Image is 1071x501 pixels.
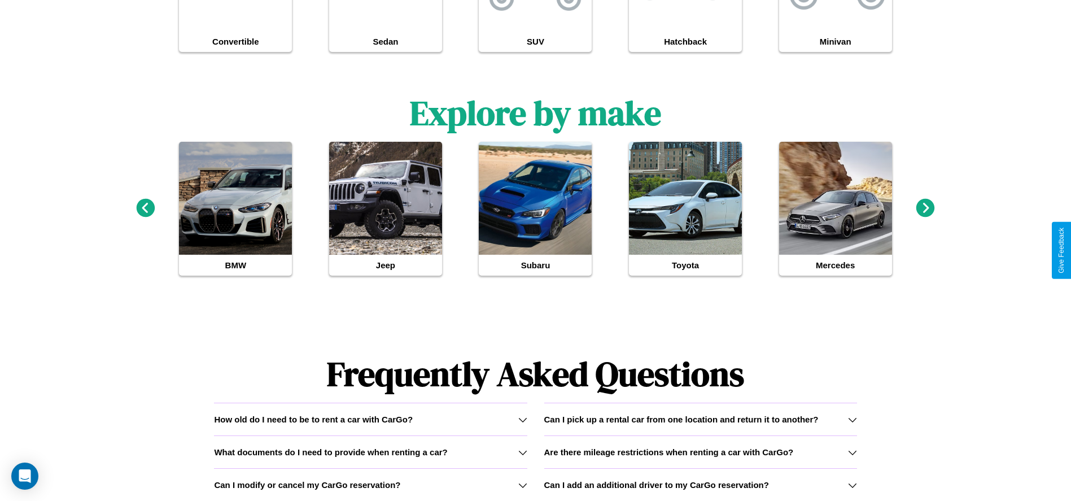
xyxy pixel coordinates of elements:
[214,415,413,424] h3: How old do I need to be to rent a car with CarGo?
[629,255,742,276] h4: Toyota
[1057,228,1065,273] div: Give Feedback
[544,415,819,424] h3: Can I pick up a rental car from one location and return it to another?
[544,480,769,490] h3: Can I add an additional driver to my CarGo reservation?
[410,90,661,136] h1: Explore by make
[629,31,742,52] h4: Hatchback
[479,255,592,276] h4: Subaru
[214,480,400,490] h3: Can I modify or cancel my CarGo reservation?
[479,31,592,52] h4: SUV
[11,463,38,490] div: Open Intercom Messenger
[329,31,442,52] h4: Sedan
[779,31,892,52] h4: Minivan
[544,447,794,457] h3: Are there mileage restrictions when renting a car with CarGo?
[179,255,292,276] h4: BMW
[329,255,442,276] h4: Jeep
[214,447,447,457] h3: What documents do I need to provide when renting a car?
[214,345,856,403] h1: Frequently Asked Questions
[779,255,892,276] h4: Mercedes
[179,31,292,52] h4: Convertible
